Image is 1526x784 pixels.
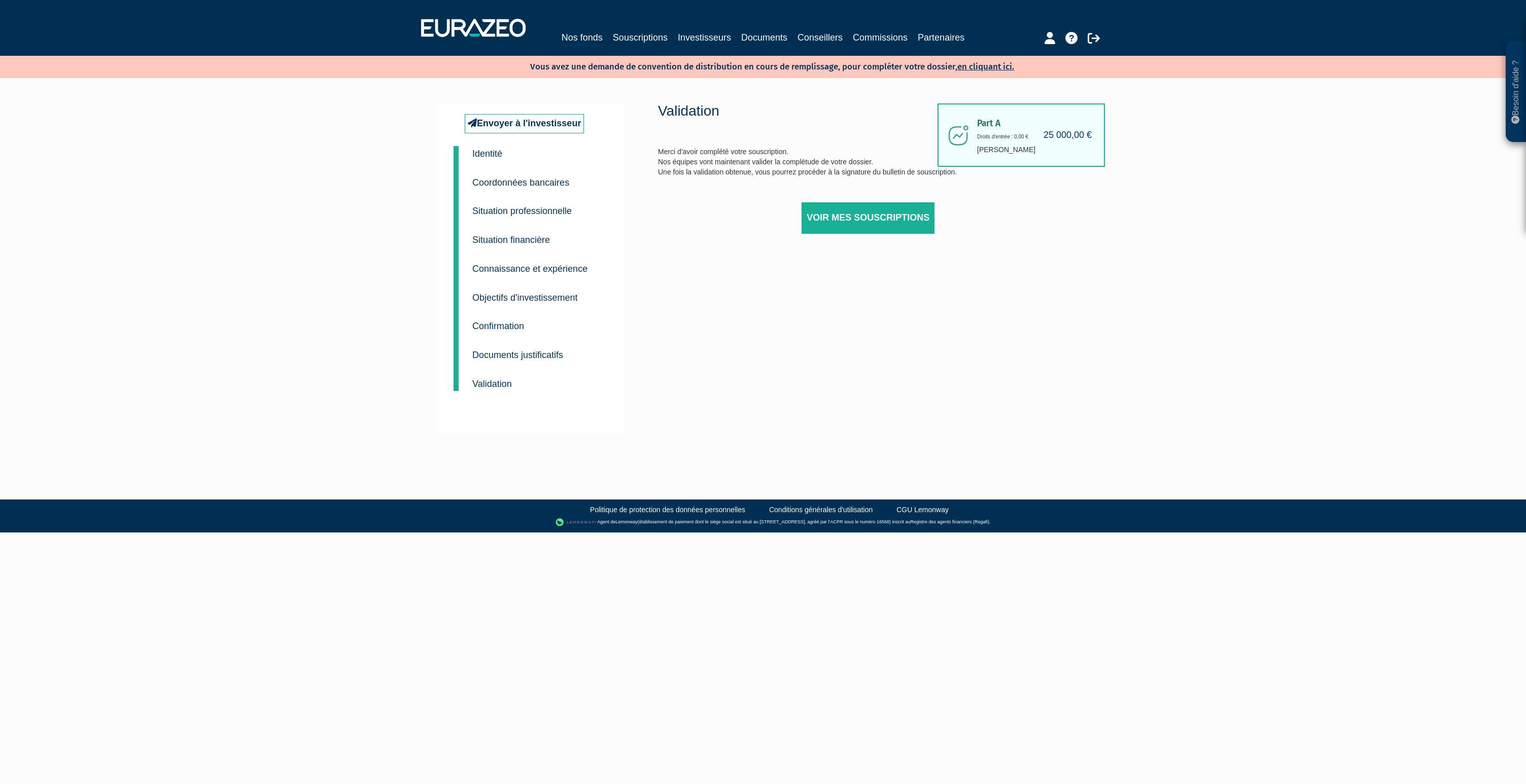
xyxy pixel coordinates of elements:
[853,30,908,45] a: Commissions
[10,517,1516,527] div: - Agent de (établissement de paiement dont le siège social est situé au [STREET_ADDRESS], agréé p...
[472,321,524,331] small: Confirmation
[454,276,459,308] a: 6
[472,149,502,159] small: Identité
[472,350,563,360] small: Documents justificatifs
[472,293,578,303] small: Objectifs d'investissement
[454,305,459,336] a: 7
[562,30,603,46] a: Nos fonds
[797,30,843,45] a: Conseillers
[911,520,990,525] a: Registre des agents financiers (Regafi)
[472,235,550,245] small: Situation financière
[1044,130,1092,140] h4: 25 000,00 €
[472,177,569,188] small: Coordonnées bancaires
[977,118,1089,129] span: Part A
[802,202,934,234] a: Voir mes souscriptions
[658,103,1017,259] div: Merci d'avoir complété votre souscription. Nos équipes vont maintenant valider la complétude de v...
[454,161,459,193] a: 2
[957,61,1014,72] a: en cliquant ici.
[454,363,459,391] a: 9
[938,103,1105,167] div: [PERSON_NAME]
[918,30,964,45] a: Partenaires
[501,58,1014,73] p: Vous avez une demande de convention de distribution en cours de remplissage, pour compléter votre...
[613,30,668,45] a: Souscriptions
[421,19,526,37] img: 1732889491-logotype_eurazeo_blanc_rvb.png
[472,206,572,216] small: Situation professionnelle
[454,247,459,279] a: 5
[741,30,787,45] a: Documents
[454,219,459,250] a: 4
[454,334,459,365] a: 8
[454,190,459,221] a: 3
[454,146,459,166] a: 1
[472,264,587,274] small: Connaissance et expérience
[590,505,745,515] a: Politique de protection des données personnelles
[678,30,731,45] a: Investisseurs
[556,517,595,527] img: logo-lemonway.png
[465,114,584,133] a: Envoyer à l'investisseur
[896,505,949,515] a: CGU Lemonway
[977,134,1089,139] h6: Droits d'entrée : 0,00 €
[615,520,638,525] a: Lemonway
[472,379,512,389] small: Validation
[658,101,937,121] p: Validation
[1510,46,1522,137] p: Besoin d'aide ?
[769,505,873,515] a: Conditions générales d'utilisation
